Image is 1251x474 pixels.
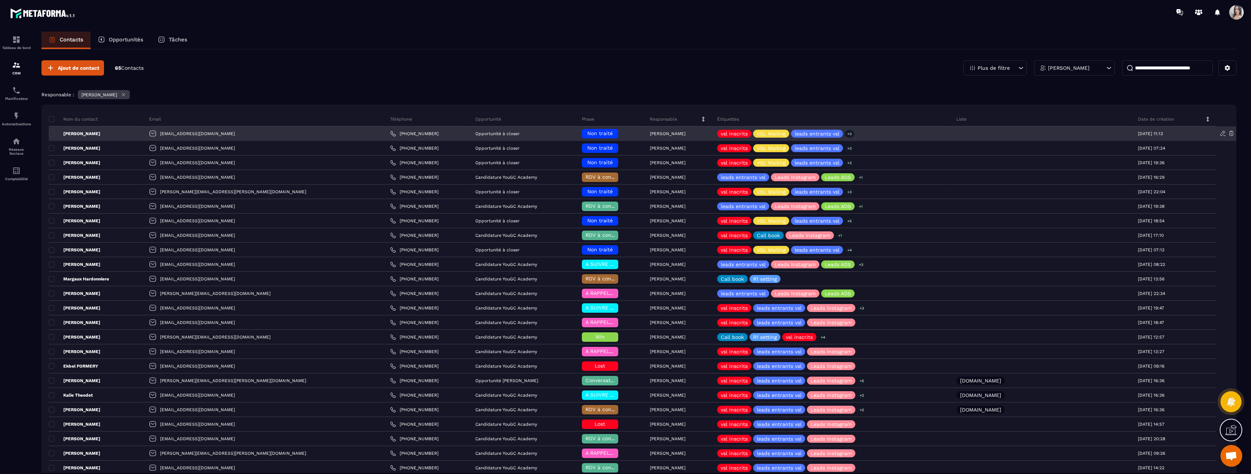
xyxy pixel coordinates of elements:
[811,378,852,383] p: Leads Instagram
[49,291,100,296] p: [PERSON_NAME]
[721,175,766,180] p: leads entrants vsl
[857,392,867,399] p: +2
[475,465,537,470] p: Candidature YouGC Academy
[390,131,439,137] a: [PHONE_NUMBER]
[475,422,537,427] p: Candidature YouGC Academy
[49,436,100,442] p: [PERSON_NAME]
[49,378,100,384] p: [PERSON_NAME]
[12,61,21,69] img: formation
[960,407,1001,412] p: [DOMAIN_NAME]
[49,131,100,137] p: [PERSON_NAME]
[475,218,520,223] p: Opportunité à closer
[595,334,605,340] span: Win
[1138,189,1165,194] p: [DATE] 22:04
[149,116,161,122] p: Email
[1138,393,1164,398] p: [DATE] 16:36
[2,161,31,186] a: accountantaccountantComptabilité
[585,232,632,238] span: RDV à confimer ❓
[795,189,839,194] p: leads entrants vsl
[721,393,748,398] p: vsl inscrits
[475,320,537,325] p: Candidature YouGC Academy
[650,465,686,470] p: [PERSON_NAME]
[475,233,537,238] p: Candidature YouGC Academy
[390,407,439,413] a: [PHONE_NUMBER]
[757,247,786,252] p: VSL Mailing
[1138,247,1164,252] p: [DATE] 07:13
[475,364,537,369] p: Candidature YouGC Academy
[1138,218,1164,223] p: [DATE] 18:54
[587,189,613,194] span: Non traité
[390,334,439,340] a: [PHONE_NUMBER]
[753,335,777,340] p: R1 setting
[1138,436,1165,441] p: [DATE] 20:28
[475,305,537,311] p: Candidature YouGC Academy
[811,436,852,441] p: Leads Instagram
[585,435,632,441] span: RDV à confimer ❓
[390,203,439,209] a: [PHONE_NUMBER]
[49,145,100,151] p: [PERSON_NAME]
[857,304,867,312] p: +3
[2,81,31,106] a: schedulerschedulerPlanificateur
[845,145,854,152] p: +3
[587,218,613,223] span: Non traité
[115,65,144,72] p: 65
[585,174,647,180] span: RDV à conf. A RAPPELER
[650,349,686,354] p: [PERSON_NAME]
[721,451,748,456] p: vsl inscrits
[650,131,686,136] p: [PERSON_NAME]
[475,378,538,383] p: Opportunité [PERSON_NAME]
[41,60,104,76] button: Ajout de contact
[825,175,851,180] p: Leads ADS
[795,218,839,223] p: leads entrants vsl
[10,7,76,20] img: logo
[390,145,439,151] a: [PHONE_NUMBER]
[811,320,852,325] p: Leads Instagram
[41,92,74,97] p: Responsable :
[845,130,854,138] p: +3
[650,407,686,412] p: [PERSON_NAME]
[475,276,537,281] p: Candidature YouGC Academy
[2,147,31,155] p: Réseaux Sociaux
[650,320,686,325] p: [PERSON_NAME]
[49,392,93,398] p: Kalie Theodet
[775,204,816,209] p: Leads Instagram
[587,145,613,151] span: Non traité
[795,131,839,136] p: leads entrants vsl
[721,465,748,470] p: vsl inscrits
[587,159,613,165] span: Non traité
[475,291,537,296] p: Candidature YouGC Academy
[475,189,520,194] p: Opportunité à closer
[811,349,852,354] p: Leads Instagram
[587,130,613,136] span: Non traité
[757,131,786,136] p: VSL Mailing
[757,364,802,369] p: leads entrants vsl
[390,116,412,122] p: Téléphone
[49,203,100,209] p: [PERSON_NAME]
[650,204,686,209] p: [PERSON_NAME]
[721,276,744,281] p: Call book
[475,335,537,340] p: Candidature YouGC Academy
[60,36,83,43] p: Contacts
[757,407,802,412] p: leads entrants vsl
[1138,422,1164,427] p: [DATE] 14:57
[585,261,616,267] span: A SUIVRE ⏳
[475,262,537,267] p: Candidature YouGC Academy
[650,116,677,122] p: Responsable
[811,465,852,470] p: Leads Instagram
[978,65,1010,70] p: Plus de filtre
[721,131,748,136] p: vsl inscrits
[49,349,100,355] p: [PERSON_NAME]
[1138,131,1163,136] p: [DATE] 11:13
[1138,291,1165,296] p: [DATE] 22:34
[390,363,439,369] a: [PHONE_NUMBER]
[650,305,686,311] p: [PERSON_NAME]
[757,436,802,441] p: leads entrants vsl
[390,160,439,166] a: [PHONE_NUMBER]
[757,305,802,311] p: leads entrants vsl
[2,177,31,181] p: Comptabilité
[390,305,439,311] a: [PHONE_NUMBER]
[650,378,686,383] p: [PERSON_NAME]
[390,291,439,296] a: [PHONE_NUMBER]
[811,422,852,427] p: Leads Instagram
[390,276,439,282] a: [PHONE_NUMBER]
